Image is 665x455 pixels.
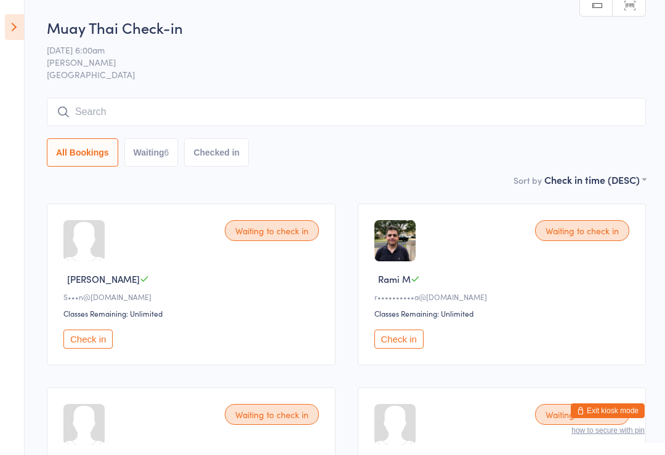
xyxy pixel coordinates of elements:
[47,138,118,167] button: All Bookings
[571,426,645,435] button: how to secure with pin
[374,308,634,318] div: Classes Remaining: Unlimited
[63,291,323,302] div: S•••n@[DOMAIN_NAME]
[374,220,416,261] img: image1737587588.png
[67,272,140,285] span: [PERSON_NAME]
[63,330,113,349] button: Check in
[535,220,629,241] div: Waiting to check in
[63,308,323,318] div: Classes Remaining: Unlimited
[47,44,627,56] span: [DATE] 6:00am
[164,148,169,157] div: 6
[47,17,646,38] h2: Muay Thai Check-in
[225,404,319,425] div: Waiting to check in
[374,291,634,302] div: r••••••••••a@[DOMAIN_NAME]
[124,138,179,167] button: Waiting6
[535,404,629,425] div: Waiting to check in
[47,98,646,126] input: Search
[514,174,542,186] label: Sort by
[47,56,627,68] span: [PERSON_NAME]
[184,138,249,167] button: Checked in
[571,403,645,418] button: Exit kiosk mode
[374,330,424,349] button: Check in
[47,68,646,81] span: [GEOGRAPHIC_DATA]
[378,272,411,285] span: Rami M
[544,173,646,186] div: Check in time (DESC)
[225,220,319,241] div: Waiting to check in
